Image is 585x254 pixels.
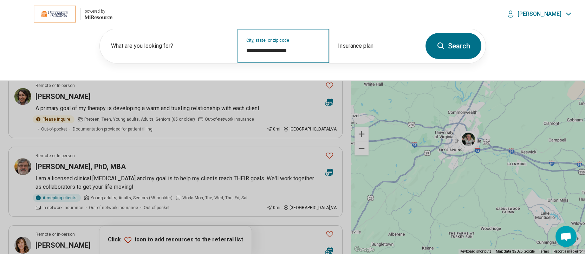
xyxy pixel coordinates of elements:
div: Open chat [555,226,577,247]
div: powered by [85,8,112,14]
button: Search [425,33,481,59]
label: What are you looking for? [111,42,229,50]
p: [PERSON_NAME] [518,11,561,18]
img: University of Virginia [34,6,76,22]
a: University of Virginiapowered by [11,6,112,22]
